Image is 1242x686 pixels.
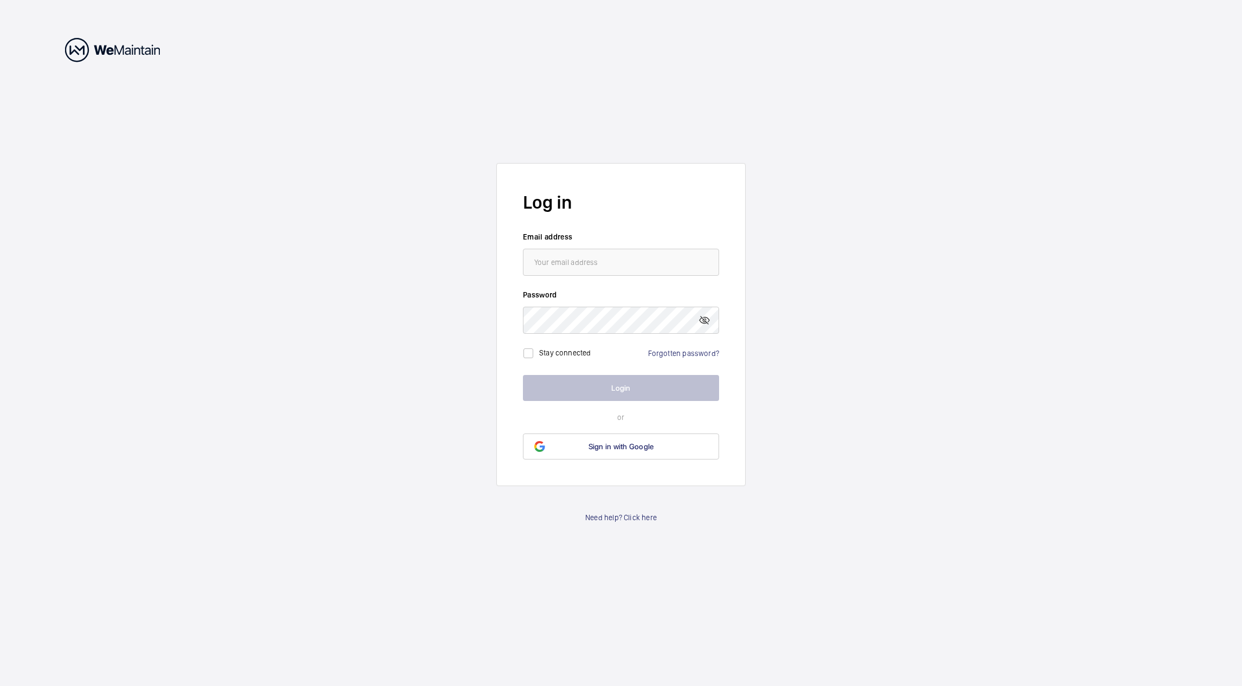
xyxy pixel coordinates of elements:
button: Login [523,375,719,401]
label: Password [523,289,719,300]
label: Email address [523,231,719,242]
span: Sign in with Google [588,442,654,451]
p: or [523,412,719,423]
input: Your email address [523,249,719,276]
a: Forgotten password? [648,349,719,358]
h2: Log in [523,190,719,215]
label: Stay connected [539,348,591,357]
a: Need help? Click here [585,512,657,523]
